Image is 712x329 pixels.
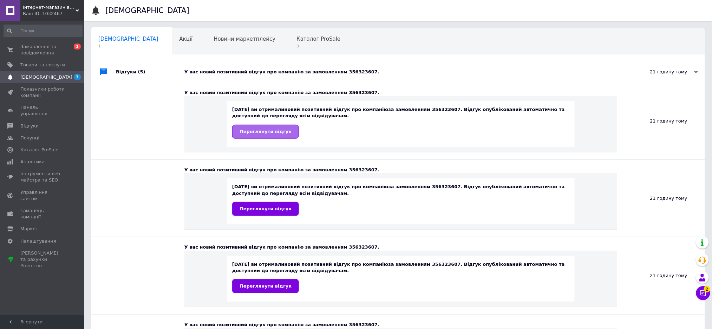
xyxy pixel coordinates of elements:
[20,189,65,202] span: Управління сайтом
[20,74,72,80] span: [DEMOGRAPHIC_DATA]
[138,69,145,74] span: (5)
[184,322,617,328] div: У вас новий позитивний відгук про компанію за замовленням 356323607.
[74,44,81,50] span: 1
[23,4,76,11] span: Інтернет-магазин взуття ALLEGRET
[20,238,56,244] span: Налаштування
[184,69,628,75] div: У вас новий позитивний відгук про компанію за замовленням 356323607.
[704,286,710,292] span: 2
[20,147,58,153] span: Каталог ProSale
[285,184,388,189] b: новий позитивний відгук про компанію
[20,86,65,99] span: Показники роботи компанії
[20,226,38,232] span: Маркет
[296,36,340,42] span: Каталог ProSale
[20,62,65,68] span: Товари та послуги
[628,69,698,75] div: 21 годину тому
[184,244,617,250] div: У вас новий позитивний відгук про компанію за замовленням 356323607.
[617,237,705,314] div: 21 годину тому
[98,44,158,49] span: 1
[116,61,184,83] div: Відгуки
[232,125,299,139] a: Переглянути відгук
[232,106,569,138] div: [DATE] ви отримали за замовленням 356323607. Відгук опублікований автоматично та доступний до пер...
[98,36,158,42] span: [DEMOGRAPHIC_DATA]
[296,44,340,49] span: 3
[696,286,710,300] button: Чат з покупцем2
[20,123,39,129] span: Відгуки
[23,11,84,17] div: Ваш ID: 1032467
[232,261,569,293] div: [DATE] ви отримали за замовленням 356323607. Відгук опублікований автоматично та доступний до пер...
[20,171,65,183] span: Інструменти веб-майстра та SEO
[20,159,45,165] span: Аналітика
[232,279,299,293] a: Переглянути відгук
[240,206,292,211] span: Переглянути відгук
[617,160,705,237] div: 21 годину тому
[20,135,39,141] span: Покупці
[214,36,275,42] span: Новини маркетплейсу
[20,263,65,269] div: Prom топ
[232,202,299,216] a: Переглянути відгук
[617,83,705,159] div: 21 годину тому
[184,167,617,173] div: У вас новий позитивний відгук про компанію за замовленням 356323607.
[232,184,569,216] div: [DATE] ви отримали за замовленням 356323607. Відгук опублікований автоматично та доступний до пер...
[184,90,617,96] div: У вас новий позитивний відгук про компанію за замовленням 356323607.
[285,262,388,267] b: новий позитивний відгук про компанію
[105,6,189,15] h1: [DEMOGRAPHIC_DATA]
[74,74,81,80] span: 3
[179,36,193,42] span: Акції
[285,107,388,112] b: новий позитивний відгук про компанію
[4,25,83,37] input: Пошук
[20,208,65,220] span: Гаманець компанії
[20,104,65,117] span: Панель управління
[240,129,292,134] span: Переглянути відгук
[20,44,65,56] span: Замовлення та повідомлення
[240,283,292,289] span: Переглянути відгук
[20,250,65,269] span: [PERSON_NAME] та рахунки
